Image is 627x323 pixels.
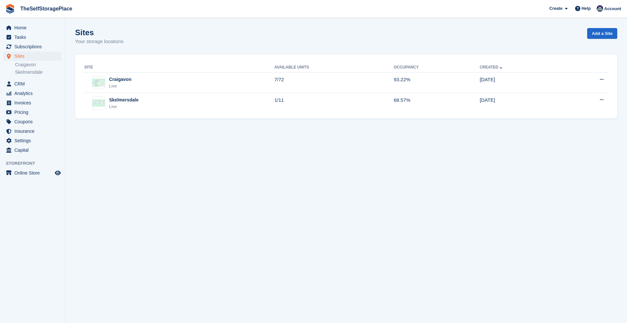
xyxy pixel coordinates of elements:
[3,127,62,136] a: menu
[3,52,62,61] a: menu
[14,52,54,61] span: Sites
[394,72,480,93] td: 93.22%
[14,79,54,88] span: CRM
[92,100,105,107] img: Image of Skelmersdale site
[3,117,62,126] a: menu
[18,3,75,14] a: TheSelfStoragePlace
[14,98,54,107] span: Invoices
[274,62,394,73] th: Available Units
[3,146,62,155] a: menu
[582,5,591,12] span: Help
[14,89,54,98] span: Analytics
[604,6,621,12] span: Account
[14,108,54,117] span: Pricing
[109,103,138,110] div: Live
[14,136,54,145] span: Settings
[14,23,54,32] span: Home
[75,28,123,37] h1: Sites
[14,146,54,155] span: Capital
[3,33,62,42] a: menu
[83,62,274,73] th: Site
[109,83,131,89] div: Live
[109,97,138,103] div: Skelmersdale
[480,65,504,69] a: Created
[14,168,54,177] span: Online Store
[14,42,54,51] span: Subscriptions
[549,5,562,12] span: Create
[3,23,62,32] a: menu
[3,168,62,177] a: menu
[480,72,562,93] td: [DATE]
[480,93,562,113] td: [DATE]
[3,136,62,145] a: menu
[54,169,62,177] a: Preview store
[587,28,617,39] a: Add a Site
[394,62,480,73] th: Occupancy
[274,72,394,93] td: 7/72
[3,79,62,88] a: menu
[14,117,54,126] span: Coupons
[14,127,54,136] span: Insurance
[3,108,62,117] a: menu
[3,98,62,107] a: menu
[92,79,105,87] img: Image of Craigavon site
[5,4,15,14] img: stora-icon-8386f47178a22dfd0bd8f6a31ec36ba5ce8667c1dd55bd0f319d3a0aa187defe.svg
[15,62,62,68] a: Craigavon
[3,42,62,51] a: menu
[6,160,65,167] span: Storefront
[75,38,123,45] p: Your storage locations
[3,89,62,98] a: menu
[597,5,603,12] img: Sam
[274,93,394,113] td: 1/11
[109,76,131,83] div: Craigavon
[15,69,62,75] a: Skelmersdale
[14,33,54,42] span: Tasks
[394,93,480,113] td: 68.57%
